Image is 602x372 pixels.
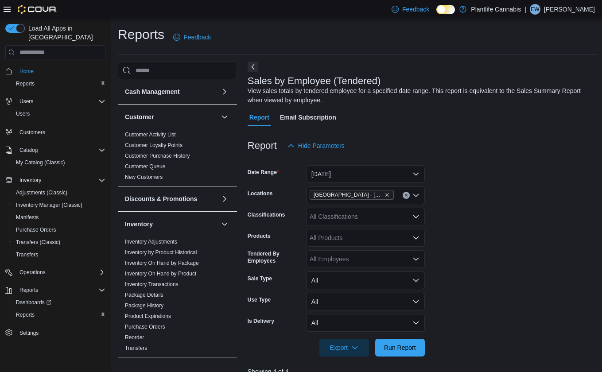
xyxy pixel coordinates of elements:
a: Feedback [388,0,433,18]
span: Home [19,68,34,75]
span: Reports [16,80,35,87]
label: Locations [248,190,273,197]
span: Users [16,110,30,117]
button: Catalog [16,145,41,155]
span: Reorder [125,334,144,341]
a: Home [16,66,37,77]
button: [DATE] [306,165,425,183]
p: [PERSON_NAME] [544,4,595,15]
button: Customer [125,112,217,121]
button: Open list of options [412,213,419,220]
button: Reports [9,309,109,321]
button: Reports [9,77,109,90]
button: Export [319,339,369,356]
a: Adjustments (Classic) [12,187,71,198]
label: Classifications [248,211,285,218]
a: Manifests [12,212,42,223]
span: Package History [125,302,163,309]
button: Inventory [16,175,45,186]
span: New Customers [125,174,163,181]
p: Plantlife Cannabis [471,4,521,15]
button: Discounts & Promotions [219,194,230,204]
div: Inventory [118,236,237,357]
h3: Cash Management [125,87,180,96]
span: Manifests [12,212,105,223]
span: Settings [19,329,39,337]
span: Run Report [384,343,416,352]
span: Dashboards [12,297,105,308]
button: Open list of options [412,192,419,199]
button: Remove Edmonton - Albany from selection in this group [385,192,390,198]
span: Transfers [12,249,105,260]
a: Product Expirations [125,313,171,319]
button: Inventory [125,220,217,229]
span: Adjustments (Classic) [12,187,105,198]
button: Open list of options [412,256,419,263]
button: Adjustments (Classic) [9,186,109,199]
a: Transfers [12,249,42,260]
span: Customer Purchase History [125,152,190,159]
span: Package Details [125,291,163,298]
span: Customer Queue [125,163,165,170]
span: Transfers (Classic) [12,237,105,248]
span: Transfers (Classic) [16,239,60,246]
a: Customer Activity List [125,132,176,138]
a: Customer Purchase History [125,153,190,159]
a: Inventory On Hand by Package [125,260,199,266]
a: Purchase Orders [12,225,60,235]
h1: Reports [118,26,164,43]
span: EW [531,4,539,15]
h3: Discounts & Promotions [125,194,197,203]
button: Reports [16,285,42,295]
img: Cova [18,5,57,14]
p: | [524,4,526,15]
button: Cash Management [219,86,230,97]
button: Customers [2,125,109,138]
a: Transfers (Classic) [12,237,64,248]
span: Home [16,66,105,77]
button: Run Report [375,339,425,356]
label: Is Delivery [248,318,274,325]
span: Hide Parameters [298,141,345,150]
span: Customer Activity List [125,131,176,138]
a: My Catalog (Classic) [12,157,69,168]
button: Transfers [9,248,109,261]
a: Users [12,108,33,119]
a: Reports [12,310,38,320]
button: Users [2,95,109,108]
a: Reports [12,78,38,89]
span: Catalog [16,145,105,155]
span: Export [325,339,364,356]
button: All [306,293,425,310]
a: Inventory Adjustments [125,239,177,245]
span: Purchase Orders [16,226,56,233]
button: Inventory Manager (Classic) [9,199,109,211]
a: Customer Queue [125,163,165,170]
div: Emma Wilson [530,4,540,15]
span: Inventory Adjustments [125,238,177,245]
button: My Catalog (Classic) [9,156,109,169]
a: Reorder [125,334,144,341]
span: Inventory Manager (Classic) [12,200,105,210]
button: Operations [2,266,109,279]
button: Customer [219,112,230,122]
h3: Report [248,140,277,151]
h3: Sales by Employee (Tendered) [248,76,381,86]
a: Customer Loyalty Points [125,142,183,148]
span: Customers [19,129,45,136]
span: Reports [16,311,35,318]
button: Users [9,108,109,120]
span: Transfers [125,345,147,352]
nav: Complex example [5,61,105,362]
a: Feedback [170,28,214,46]
span: Purchase Orders [125,323,165,330]
span: Adjustments (Classic) [16,189,67,196]
span: Operations [19,269,46,276]
span: Users [19,98,33,105]
button: Discounts & Promotions [125,194,217,203]
button: Purchase Orders [9,224,109,236]
a: Inventory Transactions [125,281,179,287]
